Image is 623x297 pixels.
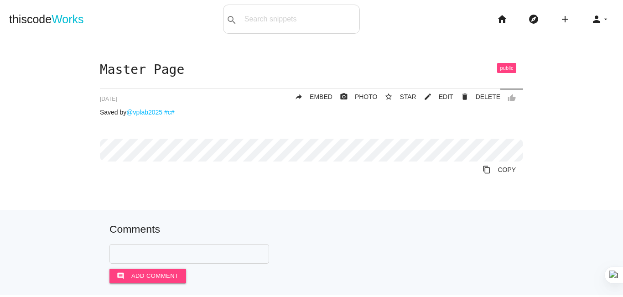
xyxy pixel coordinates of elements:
[109,224,514,235] h5: Comments
[355,93,378,100] span: PHOTO
[100,96,117,102] span: [DATE]
[424,89,432,105] i: mode_edit
[164,109,175,116] a: #c#
[416,89,453,105] a: mode_editEDIT
[126,109,162,116] a: @vplab2025
[377,89,416,105] button: star_borderSTAR
[109,269,186,283] button: commentAdd comment
[497,5,508,34] i: home
[483,162,491,178] i: content_copy
[240,10,359,29] input: Search snippets
[226,5,237,35] i: search
[439,93,453,100] span: EDIT
[453,89,500,105] a: Delete Post
[223,5,240,33] button: search
[340,89,348,105] i: photo_camera
[287,89,332,105] a: replyEMBED
[591,5,602,34] i: person
[475,162,523,178] a: Copy to Clipboard
[602,5,609,34] i: arrow_drop_down
[332,89,378,105] a: photo_cameraPHOTO
[384,89,393,105] i: star_border
[100,109,523,116] p: Saved by
[476,93,500,100] span: DELETE
[461,89,469,105] i: delete
[117,269,125,283] i: comment
[310,93,332,100] span: EMBED
[528,5,539,34] i: explore
[9,5,84,34] a: thiscodeWorks
[52,13,83,26] span: Works
[295,89,303,105] i: reply
[100,63,523,77] h1: Master Page
[560,5,571,34] i: add
[400,93,416,100] span: STAR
